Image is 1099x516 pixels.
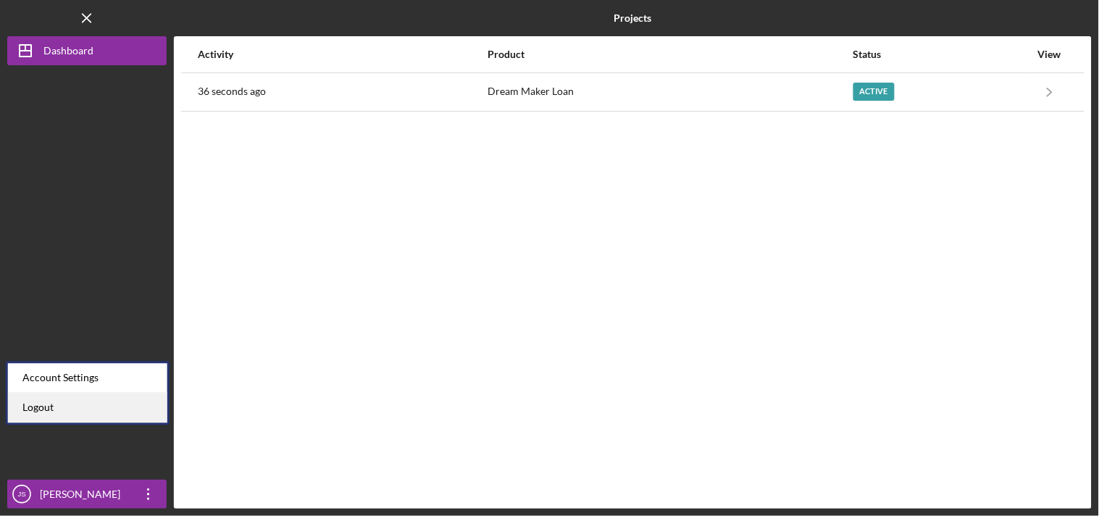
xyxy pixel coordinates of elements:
div: Product [488,49,852,60]
button: Dashboard [7,36,167,65]
button: JS[PERSON_NAME] [7,480,167,509]
b: Projects [614,12,651,24]
div: Status [853,49,1030,60]
div: Dream Maker Loan [488,74,852,110]
div: Account Settings [8,363,167,393]
div: [PERSON_NAME] [36,480,130,512]
text: JS [17,491,25,499]
div: Activity [198,49,486,60]
div: Active [853,83,895,101]
div: View [1032,49,1068,60]
a: Logout [8,393,167,423]
time: 2025-09-16 17:57 [198,86,266,97]
div: Dashboard [43,36,93,69]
